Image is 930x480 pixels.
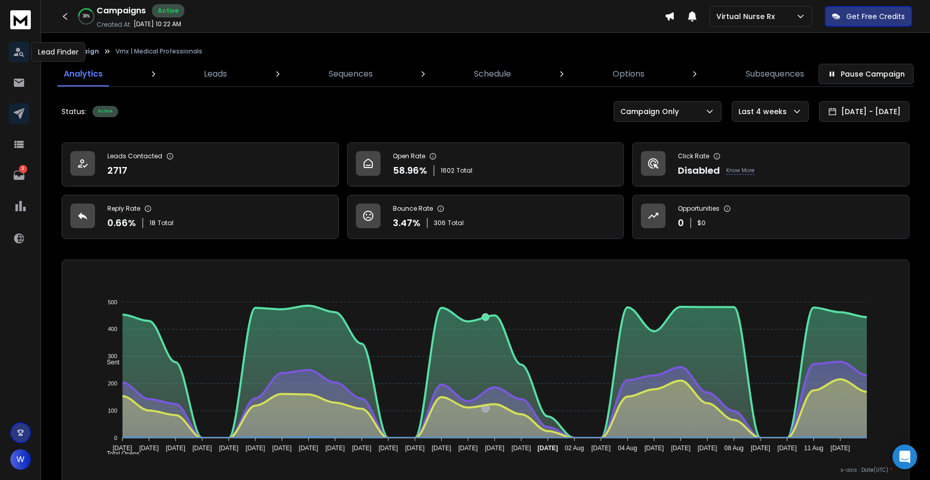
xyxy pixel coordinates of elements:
a: Reply Rate0.66%18Total [62,195,339,239]
p: Sequences [329,68,373,80]
tspan: [DATE] [325,445,345,452]
button: [DATE] - [DATE] [819,101,909,122]
p: Vrnx | Medical Professionals [116,47,202,56]
p: Get Free Credits [846,11,905,22]
p: Opportunities [678,205,719,213]
div: Active [92,106,118,117]
span: 1602 [441,167,454,175]
tspan: [DATE] [458,445,478,452]
p: 58.96 % [393,163,427,178]
p: Bounce Rate [393,205,433,213]
a: Subsequences [739,62,810,86]
p: Campaign Only [620,106,683,117]
tspan: 04 Aug [618,445,637,452]
p: Disabled [678,163,720,178]
tspan: [DATE] [511,445,531,452]
p: Last 4 weeks [738,106,791,117]
span: 306 [434,219,446,227]
tspan: [DATE] [831,445,850,452]
button: W [10,449,31,470]
p: 3.47 % [393,216,421,230]
span: 18 [149,219,156,227]
tspan: 400 [108,326,117,333]
tspan: [DATE] [112,445,132,452]
button: Pause Campaign [819,64,914,84]
tspan: [DATE] [352,445,371,452]
p: 2717 [107,163,127,178]
p: 38 % [83,13,90,20]
span: Total Opens [99,450,140,457]
a: Leads Contacted2717 [62,142,339,187]
span: Total [158,219,174,227]
tspan: [DATE] [139,445,159,452]
a: Sequences [322,62,379,86]
tspan: 300 [108,353,117,359]
tspan: [DATE] [272,445,292,452]
p: Know More [726,167,754,175]
tspan: [DATE] [299,445,318,452]
tspan: 100 [108,408,117,414]
tspan: [DATE] [219,445,238,452]
p: Virtual Nurse Rx [716,11,779,22]
p: 0 [678,216,684,230]
a: Schedule [468,62,517,86]
p: 3 [19,165,27,173]
tspan: 200 [108,380,117,386]
p: x-axis : Date(UTC) [79,466,893,474]
img: logo [10,10,31,29]
p: Click Rate [678,152,709,160]
tspan: 11 Aug [804,445,823,452]
tspan: [DATE] [671,445,691,452]
tspan: 0 [114,435,117,441]
h1: Campaigns [97,5,146,17]
p: Leads Contacted [107,152,162,160]
span: Total [448,219,464,227]
p: $ 0 [697,219,706,227]
p: Options [613,68,644,80]
tspan: [DATE] [644,445,664,452]
tspan: [DATE] [166,445,185,452]
tspan: [DATE] [485,445,504,452]
a: Open Rate58.96%1602Total [347,142,624,187]
tspan: [DATE] [591,445,611,452]
tspan: [DATE] [405,445,425,452]
a: Bounce Rate3.47%306Total [347,195,624,239]
tspan: [DATE] [192,445,212,452]
a: Analytics [58,62,109,86]
p: Open Rate [393,152,425,160]
p: Status: [62,106,86,117]
a: 3 [9,165,29,186]
tspan: [DATE] [538,445,558,452]
p: [DATE] 10:22 AM [134,20,181,28]
a: Options [606,62,651,86]
p: 0.66 % [107,216,136,230]
div: Active [152,4,184,17]
p: Leads [204,68,227,80]
a: Leads [198,62,233,86]
tspan: [DATE] [777,445,797,452]
div: Open Intercom Messenger [893,445,917,469]
tspan: [DATE] [698,445,717,452]
p: Subsequences [746,68,804,80]
p: Schedule [474,68,511,80]
span: Total [457,167,472,175]
a: Click RateDisabledKnow More [632,142,909,187]
tspan: [DATE] [378,445,398,452]
p: Created At: [97,21,131,29]
a: Opportunities0$0 [632,195,909,239]
tspan: [DATE] [432,445,451,452]
tspan: 02 Aug [565,445,584,452]
p: Analytics [64,68,103,80]
tspan: 08 Aug [725,445,744,452]
div: Lead Finder [31,42,85,62]
tspan: 500 [108,299,117,305]
tspan: [DATE] [751,445,770,452]
button: Get Free Credits [825,6,912,27]
tspan: [DATE] [245,445,265,452]
p: Reply Rate [107,205,140,213]
span: Sent [99,359,120,366]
